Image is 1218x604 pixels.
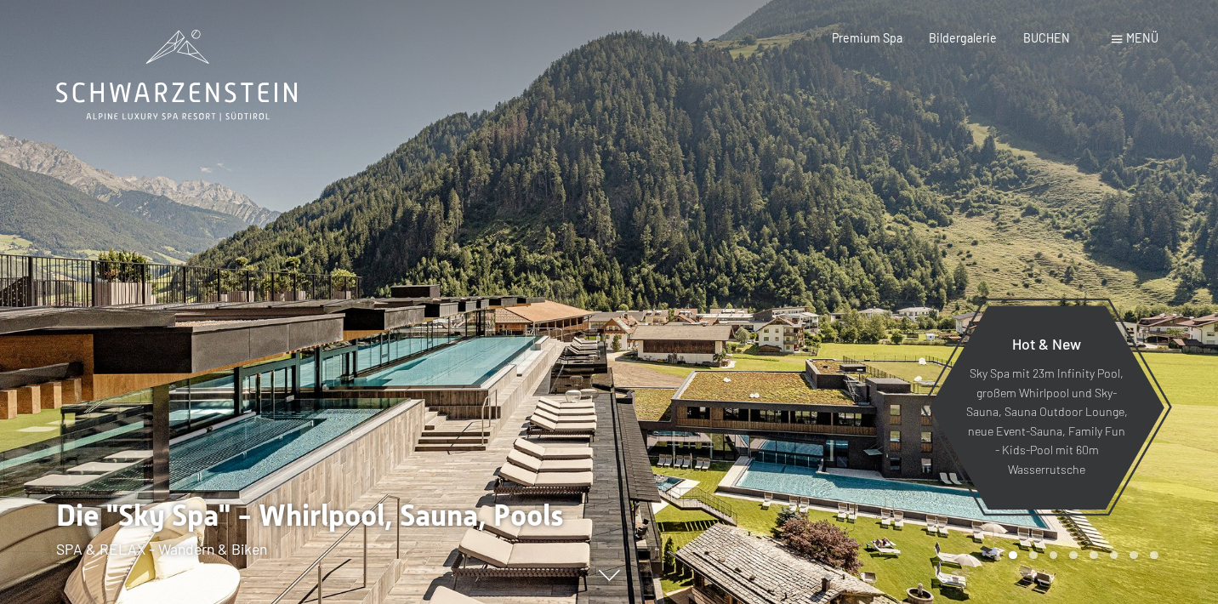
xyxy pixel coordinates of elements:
div: Carousel Page 4 [1069,551,1078,560]
a: Premium Spa [832,31,902,45]
span: Menü [1126,31,1158,45]
div: Carousel Page 1 (Current Slide) [1009,551,1017,560]
div: Carousel Page 2 [1029,551,1038,560]
a: Hot & New Sky Spa mit 23m Infinity Pool, großem Whirlpool und Sky-Sauna, Sauna Outdoor Lounge, ne... [928,305,1165,510]
div: Carousel Page 8 [1150,551,1158,560]
a: Bildergalerie [929,31,997,45]
div: Carousel Page 5 [1090,551,1098,560]
div: Carousel Page 3 [1050,551,1058,560]
div: Carousel Page 6 [1110,551,1118,560]
div: Carousel Pagination [1003,551,1158,560]
span: Hot & New [1012,334,1081,353]
div: Carousel Page 7 [1130,551,1138,560]
p: Sky Spa mit 23m Infinity Pool, großem Whirlpool und Sky-Sauna, Sauna Outdoor Lounge, neue Event-S... [965,365,1128,480]
a: BUCHEN [1023,31,1070,45]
